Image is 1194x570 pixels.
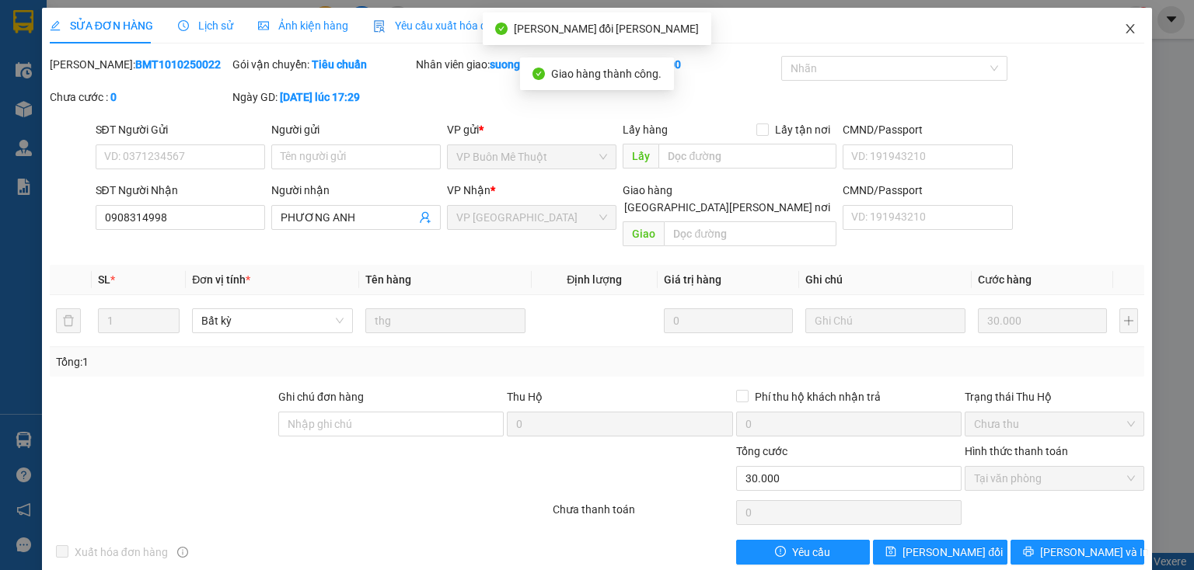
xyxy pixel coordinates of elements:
[775,546,786,558] span: exclamation-circle
[96,121,265,138] div: SĐT Người Gửi
[551,68,662,80] span: Giao hàng thành công.
[278,412,504,436] input: Ghi chú đơn hàng
[749,388,887,405] span: Phí thu hộ khách nhận trả
[1011,540,1145,565] button: printer[PERSON_NAME] và In
[447,184,491,196] span: VP Nhận
[373,20,386,33] img: icon
[664,273,721,286] span: Giá trị hàng
[1119,308,1138,333] button: plus
[416,56,595,73] div: Nhân viên giao:
[658,144,836,169] input: Dọc đường
[885,546,896,558] span: save
[1108,8,1152,51] button: Close
[599,56,778,73] div: Cước rồi :
[978,273,1032,286] span: Cước hàng
[551,501,734,528] div: Chưa thanh toán
[799,265,972,295] th: Ghi chú
[135,58,221,71] b: BMT1010250022
[258,19,348,32] span: Ảnh kiện hàng
[623,221,664,246] span: Giao
[805,308,965,333] input: Ghi Chú
[232,89,412,106] div: Ngày GD:
[456,206,607,229] span: VP Sài Gòn
[664,308,793,333] input: 0
[56,308,81,333] button: delete
[110,91,117,103] b: 0
[177,547,188,558] span: info-circle
[490,58,566,71] b: suong.ducminh
[623,144,658,169] span: Lấy
[201,309,343,332] span: Bất kỳ
[902,544,1003,561] span: [PERSON_NAME] đổi
[965,445,1068,457] label: Hình thức thanh toán
[974,467,1135,490] span: Tại văn phòng
[736,445,787,457] span: Tổng cước
[873,540,1007,565] button: save[PERSON_NAME] đổi
[769,121,836,138] span: Lấy tận nơi
[618,199,836,216] span: [GEOGRAPHIC_DATA][PERSON_NAME] nơi
[1040,544,1149,561] span: [PERSON_NAME] và In
[365,273,411,286] span: Tên hàng
[664,221,836,246] input: Dọc đường
[50,56,229,73] div: [PERSON_NAME]:
[56,353,462,370] div: Tổng: 1
[278,391,364,403] label: Ghi chú đơn hàng
[736,540,871,565] button: exclamation-circleYêu cầu
[271,182,441,199] div: Người nhận
[280,91,360,103] b: [DATE] lúc 17:29
[965,388,1144,405] div: Trạng thái Thu Hộ
[507,391,543,403] span: Thu Hộ
[419,211,431,224] span: user-add
[178,19,233,32] span: Lịch sử
[50,19,153,32] span: SỬA ĐƠN HÀNG
[623,123,668,136] span: Lấy hàng
[532,68,545,80] span: check-circle
[514,23,700,35] span: [PERSON_NAME] đổi [PERSON_NAME]
[68,544,174,561] span: Xuất hóa đơn hàng
[373,19,537,32] span: Yêu cầu xuất hóa đơn điện tử
[50,89,229,106] div: Chưa cước :
[96,182,265,199] div: SĐT Người Nhận
[447,121,616,138] div: VP gửi
[978,308,1107,333] input: 0
[456,145,607,169] span: VP Buôn Mê Thuột
[1124,23,1136,35] span: close
[567,273,622,286] span: Định lượng
[623,184,672,196] span: Giao hàng
[495,23,508,35] span: check-circle
[178,20,189,31] span: clock-circle
[192,273,250,286] span: Đơn vị tính
[792,544,830,561] span: Yêu cầu
[232,56,412,73] div: Gói vận chuyển:
[843,121,1012,138] div: CMND/Passport
[258,20,269,31] span: picture
[365,308,525,333] input: VD: Bàn, Ghế
[1023,546,1034,558] span: printer
[843,182,1012,199] div: CMND/Passport
[98,273,110,286] span: SL
[974,412,1135,436] span: Chưa thu
[271,121,441,138] div: Người gửi
[312,58,367,71] b: Tiêu chuẩn
[50,20,61,31] span: edit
